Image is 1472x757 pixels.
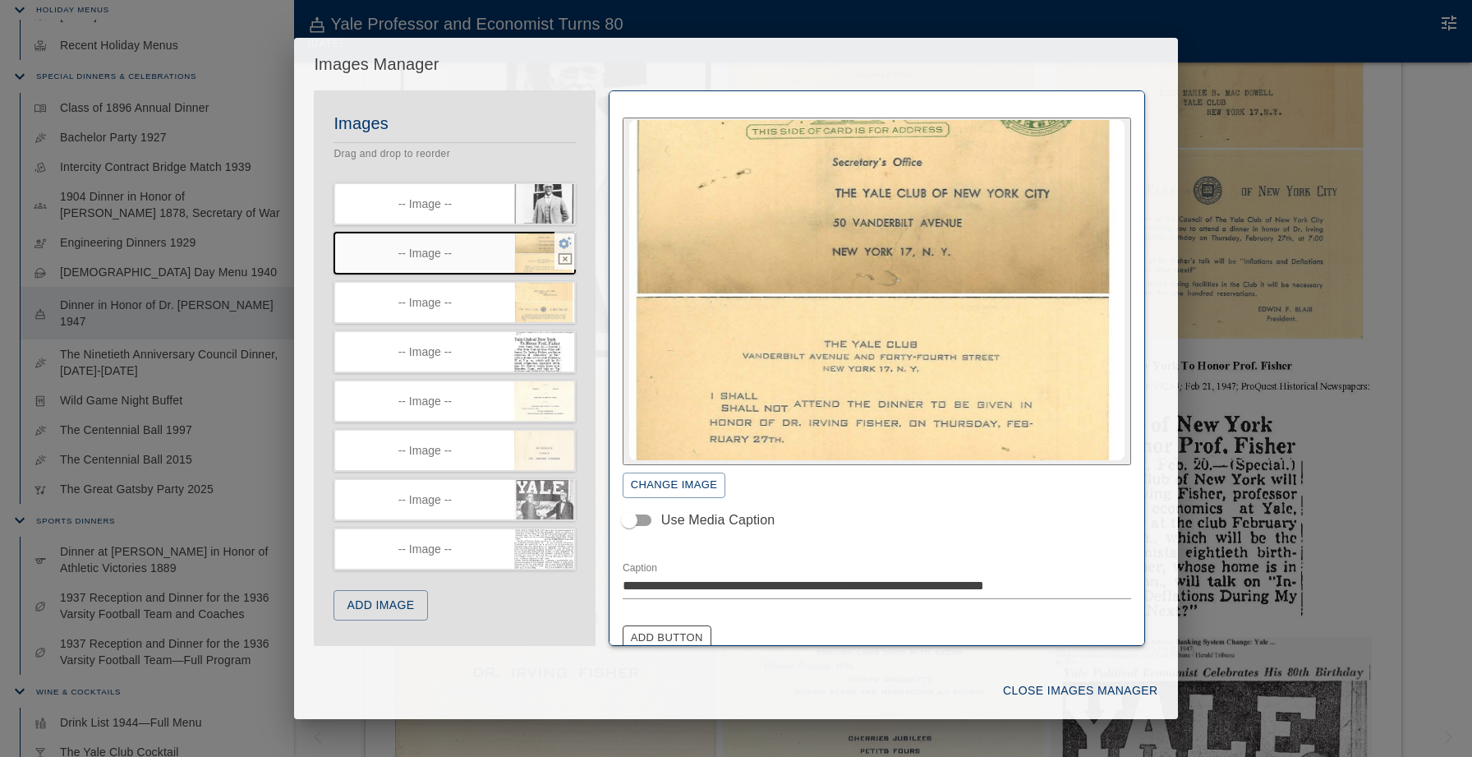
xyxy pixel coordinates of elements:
[348,345,501,358] div: -- Image --
[333,330,575,373] button: -- Image --
[348,197,501,210] div: -- Image --
[623,561,657,575] label: Caption
[333,148,450,159] span: Drag and drop to reorder
[348,395,501,408] div: -- Image --
[348,296,501,309] div: -- Image --
[294,38,1177,90] h2: Images Manager
[996,676,1164,706] button: Close Images Manager
[333,232,575,275] button: -- Image --
[333,528,575,570] button: -- Image --
[623,473,726,498] button: Change Image
[333,110,575,136] h6: Images
[661,510,775,530] span: Use Media Caption
[333,478,575,521] button: -- Image --
[348,444,501,457] div: -- Image --
[348,247,501,260] div: -- Image --
[348,542,501,556] div: -- Image --
[333,281,575,324] button: -- Image --
[623,625,711,651] button: Add Button
[333,182,575,225] button: -- Image --
[333,429,575,472] button: -- Image --
[333,380,575,422] button: -- Image --
[629,120,1125,460] img: 2 -- Irving Fisher Dinner Card
[348,493,501,506] div: -- Image --
[333,590,427,621] button: Add Image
